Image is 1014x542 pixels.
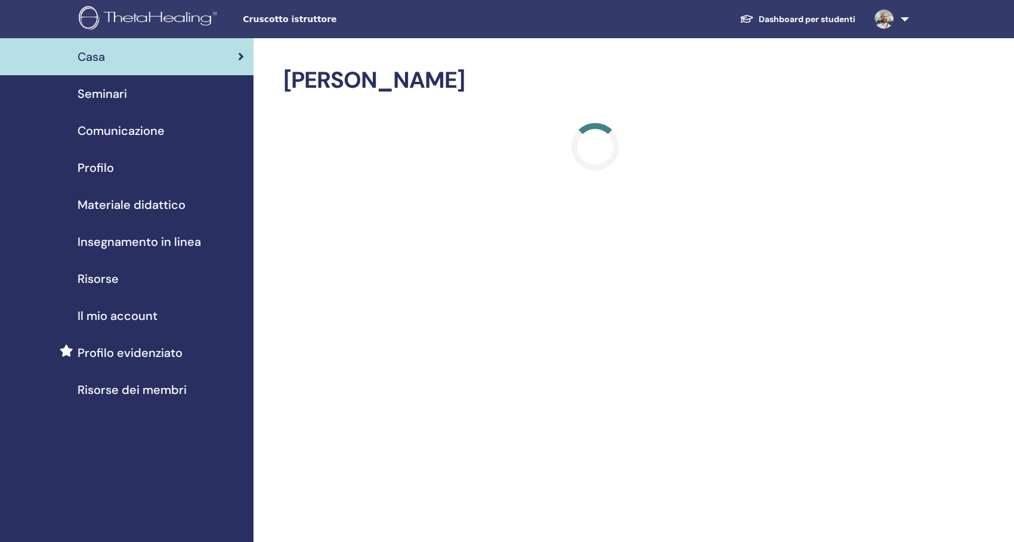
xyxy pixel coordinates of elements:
h2: [PERSON_NAME] [283,67,907,94]
span: Risorse dei membri [78,381,187,399]
a: Dashboard per studenti [730,8,865,30]
span: Il mio account [78,307,157,325]
span: Risorse [78,270,119,288]
span: Profilo evidenziato [78,344,183,362]
span: Cruscotto istruttore [243,13,422,26]
img: logo.png [79,6,221,33]
span: Seminari [78,85,127,103]
img: graduation-cap-white.svg [740,14,754,24]
span: Profilo [78,159,114,177]
span: Materiale didattico [78,196,186,214]
span: Casa [78,48,105,66]
span: Insegnamento in linea [78,233,201,251]
span: Comunicazione [78,122,165,140]
img: default.jpg [874,10,894,29]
